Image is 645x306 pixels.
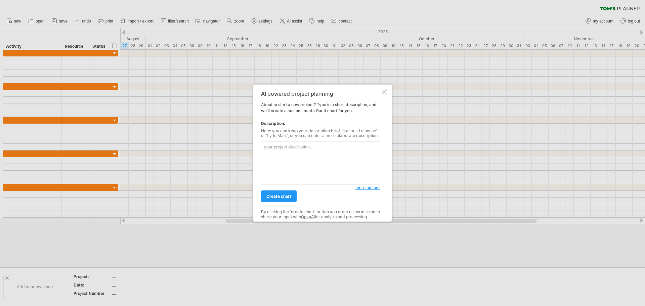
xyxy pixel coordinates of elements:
[355,185,380,190] span: more options
[355,185,380,191] a: more options
[301,214,315,219] a: OpenAI
[261,190,297,202] a: create chart
[261,90,380,216] div: About to start a new project? Type in a short description, and we'll create a custom-made Gantt c...
[261,120,380,126] div: Description:
[266,194,291,199] span: create chart
[261,128,380,138] div: Note: you can keep your description brief, like 'build a house' or 'fly to Mars', or you can ente...
[261,210,380,219] div: By clicking the 'create chart' button you grant us permission to share your input with for analys...
[261,90,380,96] div: AI powered project planning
